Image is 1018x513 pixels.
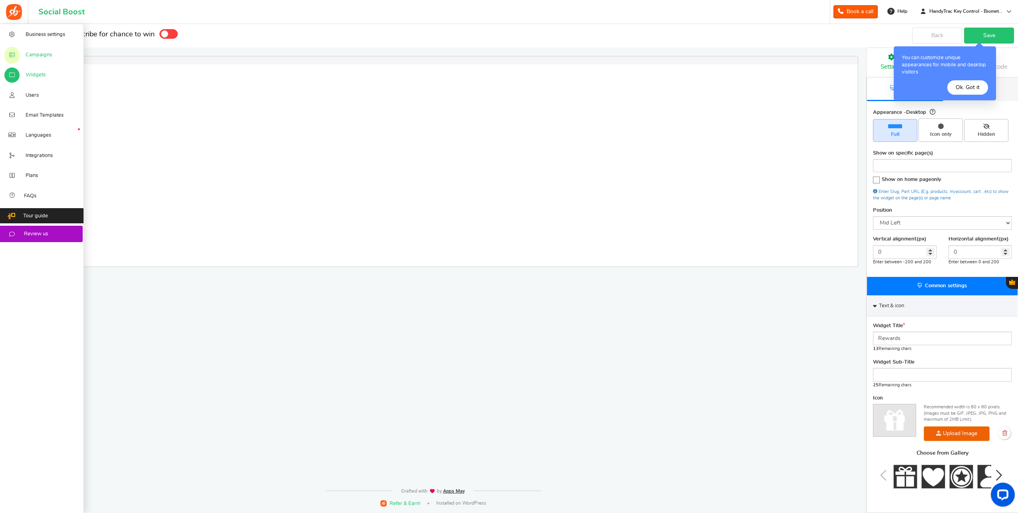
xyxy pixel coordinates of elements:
[884,5,911,18] a: Help
[873,383,911,387] span: Remaining chars
[925,283,967,288] span: Common settings
[924,404,1012,422] small: Recommended width is 80 x 80 pixels. (Images must be GIF, JPEG, JPG, PNG and maximum of 2MB Limit).
[26,92,39,99] span: Users
[26,112,64,119] span: Email Templates
[26,31,65,38] span: Business settings
[931,177,941,182] span: only
[873,322,905,330] label: Widget Title
[926,8,1006,15] span: HandyTrac Key Control - Biomet...
[873,150,933,157] label: Show on specific page(s)
[902,54,988,76] p: You can customize unique appearances for mobile and desktop visitors
[948,236,1009,243] label: Horizontal alignment(px)
[873,395,883,402] label: Icon
[964,28,1014,44] a: Save
[873,346,879,351] strong: 13
[873,189,1008,200] span: Enter Slug, Part URL (E.g. products, myaccount, cart ..etc) to show the widget on the page(s) or ...
[427,503,429,504] span: |
[26,52,52,59] span: Campaigns
[893,450,991,460] h5: Choose from Gallery
[882,177,941,182] span: Show on home page
[26,152,53,159] span: Integrations
[873,359,915,366] label: Widget Sub-Title
[78,128,80,130] em: New
[930,107,935,116] button: Appearance -Desktop
[873,207,892,214] label: Position
[159,29,179,41] div: Widget activated
[38,8,85,16] h1: Social Boost
[947,80,988,95] button: Ok. Got it
[873,259,936,265] div: Enter between -200 and 200
[23,213,48,220] span: Tour guide
[1009,279,1015,285] span: Gratisfaction
[922,131,959,138] span: Icon only
[968,131,1005,138] span: Hidden
[26,172,38,179] span: Plans
[879,302,904,310] span: Text & icon
[873,346,911,351] span: Remaining chars
[906,110,926,115] span: Desktop
[867,78,943,101] a: Desktop
[380,499,420,507] a: Refer & Earn!
[28,28,866,41] h1: Widgets
[26,132,51,139] span: Languages
[881,64,903,70] span: Settings
[895,8,907,15] span: Help
[877,131,914,138] span: Full
[948,259,1012,265] div: Enter between 0 and 200
[1006,277,1018,289] button: Gratisfaction
[24,193,36,200] span: FAQs
[436,500,486,507] span: Installed on WordPress
[873,236,927,243] label: Vertical alignment(px)
[61,31,155,38] span: - Subscribe for chance to win
[833,5,878,18] a: Book a call
[24,231,48,238] span: Review us
[873,107,935,116] label: Appearance -
[873,383,879,387] strong: 25
[26,72,46,79] span: Widgets
[6,4,22,20] img: Social Boost
[401,489,465,494] img: img-footer.webp
[984,479,1018,513] iframe: LiveChat chat widget
[912,28,962,44] a: Back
